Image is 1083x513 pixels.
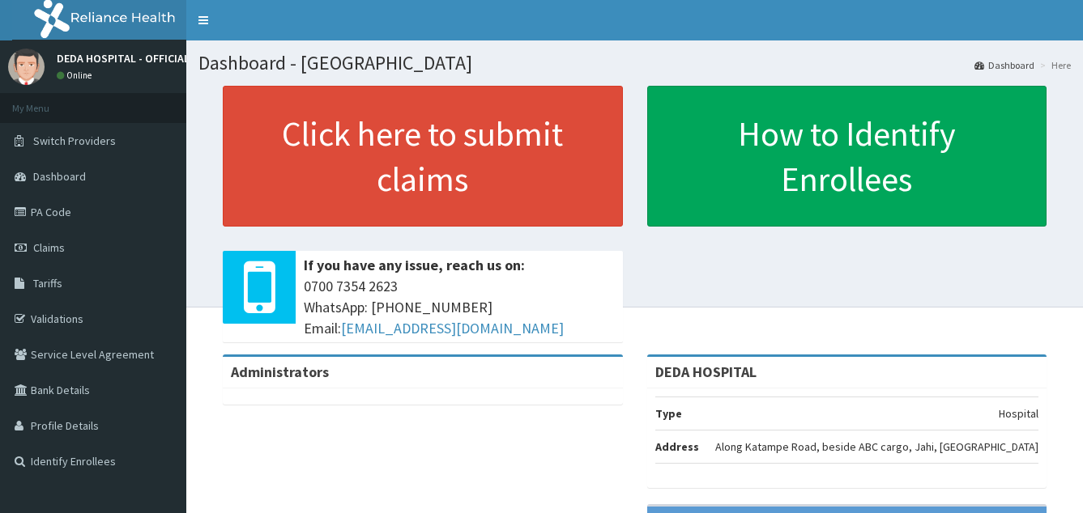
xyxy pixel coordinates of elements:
[231,362,329,381] b: Administrators
[974,58,1034,72] a: Dashboard
[57,53,190,64] p: DEDA HOSPITAL - OFFICIAL
[1036,58,1071,72] li: Here
[33,240,65,255] span: Claims
[647,86,1047,227] a: How to Identify Enrollees
[304,276,615,338] span: 0700 7354 2623 WhatsApp: [PHONE_NUMBER] Email:
[57,70,96,81] a: Online
[715,439,1038,455] p: Along Katampe Road, beside ABC cargo, Jahi, [GEOGRAPHIC_DATA]
[33,276,62,290] span: Tariffs
[999,405,1038,422] p: Hospital
[33,169,86,184] span: Dashboard
[223,86,623,227] a: Click here to submit claims
[304,256,525,274] b: If you have any issue, reach us on:
[655,362,757,381] strong: DEDA HOSPITAL
[33,134,116,148] span: Switch Providers
[198,53,1071,74] h1: Dashboard - [GEOGRAPHIC_DATA]
[8,49,45,85] img: User Image
[655,406,682,421] b: Type
[655,439,699,454] b: Address
[341,319,564,337] a: [EMAIL_ADDRESS][DOMAIN_NAME]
